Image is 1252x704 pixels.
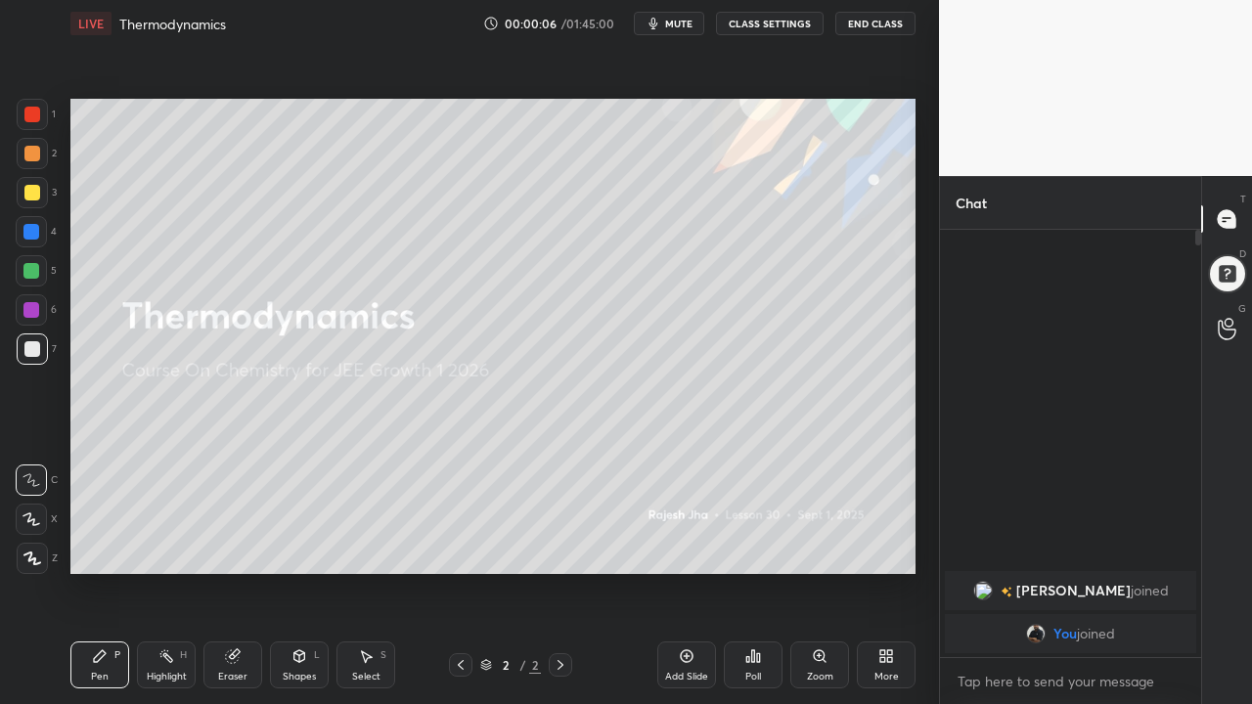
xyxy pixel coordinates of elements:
div: Poll [745,672,761,682]
div: 6 [16,294,57,326]
span: [PERSON_NAME] [1016,583,1131,598]
div: X [16,504,58,535]
div: grid [940,567,1201,657]
button: CLASS SETTINGS [716,12,824,35]
img: no-rating-badge.077c3623.svg [1001,587,1012,597]
div: L [314,650,320,660]
div: 4 [16,216,57,247]
div: / [519,659,525,671]
div: LIVE [70,12,112,35]
div: Zoom [807,672,833,682]
div: Shapes [283,672,316,682]
div: Add Slide [665,672,708,682]
div: Pen [91,672,109,682]
p: G [1238,301,1246,316]
img: 3 [973,581,993,600]
div: Select [352,672,380,682]
div: Eraser [218,672,247,682]
button: mute [634,12,704,35]
span: joined [1077,626,1115,641]
div: 2 [17,138,57,169]
div: Highlight [147,672,187,682]
div: 7 [17,333,57,365]
div: 5 [16,255,57,286]
div: 3 [17,177,57,208]
p: D [1239,246,1246,261]
div: H [180,650,187,660]
button: End Class [835,12,916,35]
div: 1 [17,99,56,130]
img: faa59a2d31d341bfac7998e9f8798381.jpg [1026,624,1046,643]
span: joined [1131,583,1169,598]
div: P [114,650,120,660]
div: C [16,464,58,496]
span: You [1053,626,1077,641]
div: 2 [529,656,541,674]
div: More [874,672,899,682]
div: 2 [496,659,515,671]
span: mute [665,17,693,30]
div: Z [17,543,58,574]
p: T [1240,192,1246,206]
div: S [380,650,386,660]
h4: Thermodynamics [119,15,226,33]
p: Chat [940,177,1003,229]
